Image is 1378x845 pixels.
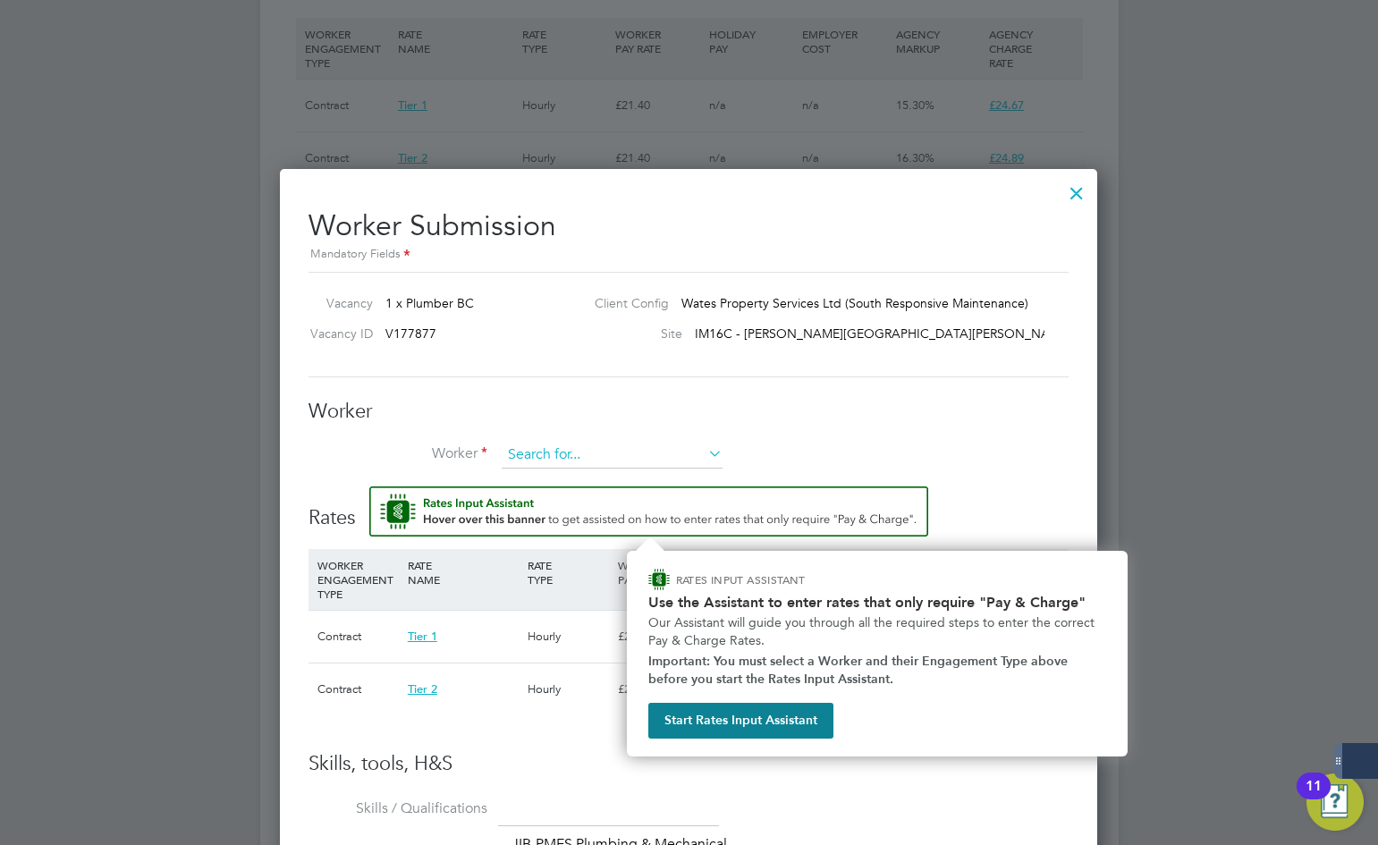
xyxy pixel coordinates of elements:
[301,295,373,311] label: Vacancy
[369,486,928,537] button: Rate Assistant
[313,663,403,715] div: Contract
[1306,773,1364,831] button: Open Resource Center, 11 new notifications
[309,194,1069,265] h2: Worker Submission
[309,751,1069,777] h3: Skills, tools, H&S
[301,325,373,342] label: Vacancy ID
[974,549,1064,610] div: AGENCY CHARGE RATE
[1306,786,1322,809] div: 11
[502,442,723,469] input: Search for...
[648,594,1106,611] h2: Use the Assistant to enter rates that only require "Pay & Charge"
[523,549,613,596] div: RATE TYPE
[385,295,474,311] span: 1 x Plumber BC
[648,569,670,590] img: ENGAGE Assistant Icon
[313,611,403,663] div: Contract
[648,614,1106,649] p: Our Assistant will guide you through all the required steps to enter the correct Pay & Charge Rates.
[613,663,704,715] div: £21.40
[309,245,1069,265] div: Mandatory Fields
[704,549,794,596] div: HOLIDAY PAY
[313,549,403,610] div: WORKER ENGAGEMENT TYPE
[613,611,704,663] div: £21.40
[408,629,437,644] span: Tier 1
[309,399,1069,425] h3: Worker
[883,549,974,596] div: AGENCY MARKUP
[309,444,487,463] label: Worker
[676,572,900,587] p: RATES INPUT ASSISTANT
[627,551,1128,756] div: How to input Rates that only require Pay & Charge
[523,611,613,663] div: Hourly
[794,549,884,596] div: EMPLOYER COST
[309,486,1069,531] h3: Rates
[385,325,436,342] span: V177877
[648,654,1071,687] strong: Important: You must select a Worker and their Engagement Type above before you start the Rates In...
[309,799,487,818] label: Skills / Qualifications
[580,295,669,311] label: Client Config
[648,703,833,739] button: Start Rates Input Assistant
[403,549,523,596] div: RATE NAME
[695,325,1196,342] span: IM16C - [PERSON_NAME][GEOGRAPHIC_DATA][PERSON_NAME] - INNER WEST 1 DTD
[408,681,437,697] span: Tier 2
[681,295,1028,311] span: Wates Property Services Ltd (South Responsive Maintenance)
[580,325,682,342] label: Site
[613,549,704,596] div: WORKER PAY RATE
[523,663,613,715] div: Hourly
